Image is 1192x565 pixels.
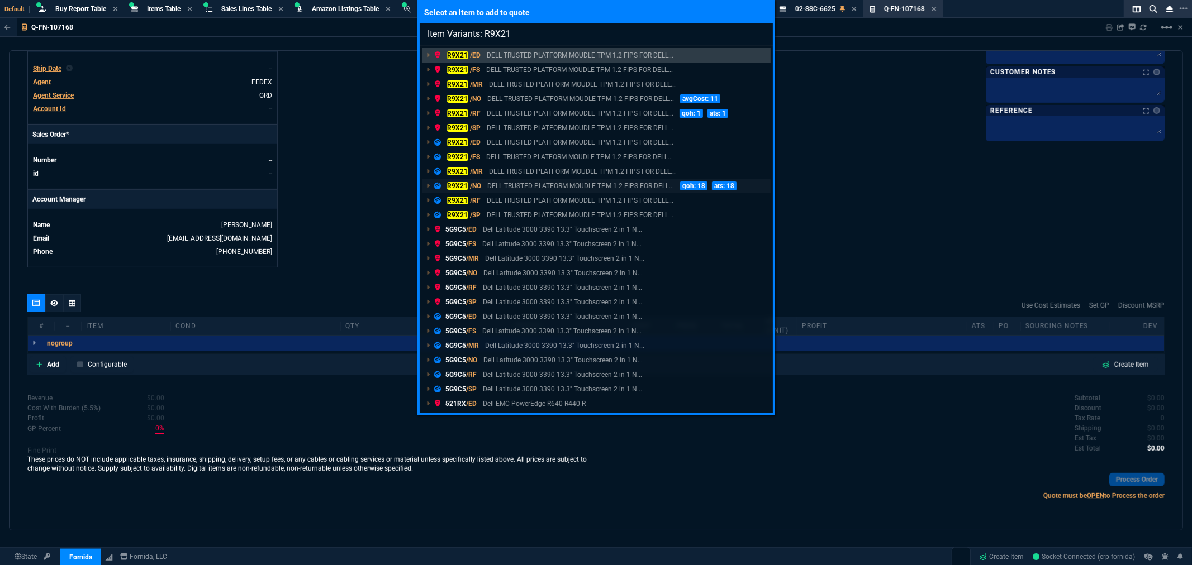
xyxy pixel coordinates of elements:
[470,109,481,117] span: /RF
[470,167,483,175] span: /MR
[466,327,476,335] span: /FS
[447,66,468,74] mark: R9X21
[434,370,477,380] p: 5G9C5
[470,51,481,59] span: /ED
[434,282,477,293] p: 5G9C5
[466,371,477,379] span: /RF
[489,166,676,176] p: DELL TRUSTED PLATFORM MOUDLE TPM 1.2 FIPS FOR DELL POWEREDGE
[466,284,477,291] span: /RF
[434,326,476,336] p: 5G9C5
[447,109,468,117] mark: R9X21
[434,355,477,365] p: 5G9C5
[447,153,468,161] mark: R9X21
[487,123,673,133] p: DELL TRUSTED PLATFORM MOUDLE TPM 1.2 FIPS FOR DELL POWEREDGE
[712,181,737,190] p: ats: 18
[470,197,481,204] span: /RF
[447,138,468,146] mark: R9X21
[487,210,673,220] p: DELL TRUSTED PLATFORM MOUDLE TPM 1.2 FIPS FOR DELL POWEREDGE
[483,224,642,234] p: Dell Latitude 3000 3390 13.3
[483,297,642,307] p: Dell Latitude 3000 3390 13.3
[434,384,477,394] p: 5G9C5
[486,152,673,162] p: DELL TRUSTED PLATFORM MOUDLE TPM 1.2 FIPS FOR DELL POWEREDGE
[707,109,728,118] p: ats: 1
[485,341,644,351] p: Dell Latitude 3000 3390 13.3
[482,239,642,249] p: Dell Latitude 3000 3390 13.3
[483,370,642,380] p: Dell Latitude 3000 3390 13.3
[434,312,477,322] p: 5G9C5
[466,298,477,306] span: /SP
[434,268,477,278] p: 5G9C5
[447,95,468,103] mark: R9X21
[466,269,477,277] span: /NO
[11,552,40,562] a: Global State
[483,384,642,394] p: Dell Latitude 3000 3390 13.3
[470,211,481,219] span: /SP
[447,182,468,190] mark: R9X21
[487,108,673,118] p: DELL TRUSTED PLATFORM MOUDLE TPM 1.2 FIPS FOR DELL POWEREDGE
[487,195,673,205] p: DELL TRUSTED PLATFORM MOUDLE TPM 1.2 FIPS FOR DELL POWEREDGE
[434,297,477,307] p: 5G9C5
[1033,552,1136,562] a: WSCuBt4ZGK_ZSV1NAAEB
[483,312,642,322] p: Dell Latitude 3000 3390 13.3
[470,124,481,132] span: /SP
[447,211,468,219] mark: R9X21
[447,51,468,59] mark: R9X21
[487,137,673,147] p: DELL TRUSTED PLATFORM MOUDLE TPM 1.2 FIPS FOR DELL POWEREDGE
[470,138,481,146] span: /ED
[434,341,479,351] p: 5G9C5
[680,109,703,118] p: qoh: 1
[447,197,468,204] mark: R9X21
[470,153,480,161] span: /FS
[447,124,468,132] mark: R9X21
[466,240,476,248] span: /FS
[466,226,477,233] span: /ED
[487,94,674,104] p: DELL TRUSTED PLATFORM MOUDLE TPM 1.2 FIPS FOR DELL POWEREDGE
[420,23,773,45] input: Search...
[434,253,479,264] p: 5G9C5
[466,356,477,364] span: /NO
[483,355,643,365] p: Dell Latitude 3000 3390 13.3
[434,224,477,234] p: 5G9C5
[434,399,477,409] p: 521RX
[466,313,477,320] span: /ED
[470,66,480,74] span: /FS
[1033,553,1136,561] span: Socket Connected (erp-fornida)
[420,2,773,23] p: Select an item to add to quote
[466,385,477,393] span: /SP
[40,552,54,562] a: API TOKEN
[447,80,468,88] mark: R9X21
[482,326,642,336] p: Dell Latitude 3000 3390 13.3
[470,80,483,88] span: /MR
[485,253,644,264] p: Dell Latitude 3000 3390 13.3
[434,239,476,249] p: 5G9C5
[680,94,720,103] p: avgCost: 11
[483,282,642,293] p: Dell Latitude 3000 3390 13.3
[447,167,468,175] mark: R9X21
[466,255,479,262] span: /MR
[483,399,586,409] p: Dell EMC PowerEdge R640 R440 R
[466,342,479,349] span: /MR
[483,268,643,278] p: Dell Latitude 3000 3390 13.3
[470,95,481,103] span: /NO
[975,548,1029,565] a: Create Item
[487,181,674,191] p: DELL TRUSTED PLATFORM MOUDLE TPM 1.2 FIPS FOR DELL POWEREDGE
[680,181,707,190] p: qoh: 18
[486,65,673,75] p: DELL TRUSTED PLATFORM MOUDLE TPM 1.2 FIPS FOR DELL POWEREDGE
[489,79,676,89] p: DELL TRUSTED PLATFORM MOUDLE TPM 1.2 FIPS FOR DELL POWEREDGE
[117,552,171,562] a: msbcCompanyName
[466,400,477,408] span: /ED
[470,182,481,190] span: /NO
[487,50,673,60] p: DELL TRUSTED PLATFORM MOUDLE TPM 1.2 FIPS FOR DELL POWEREDGE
